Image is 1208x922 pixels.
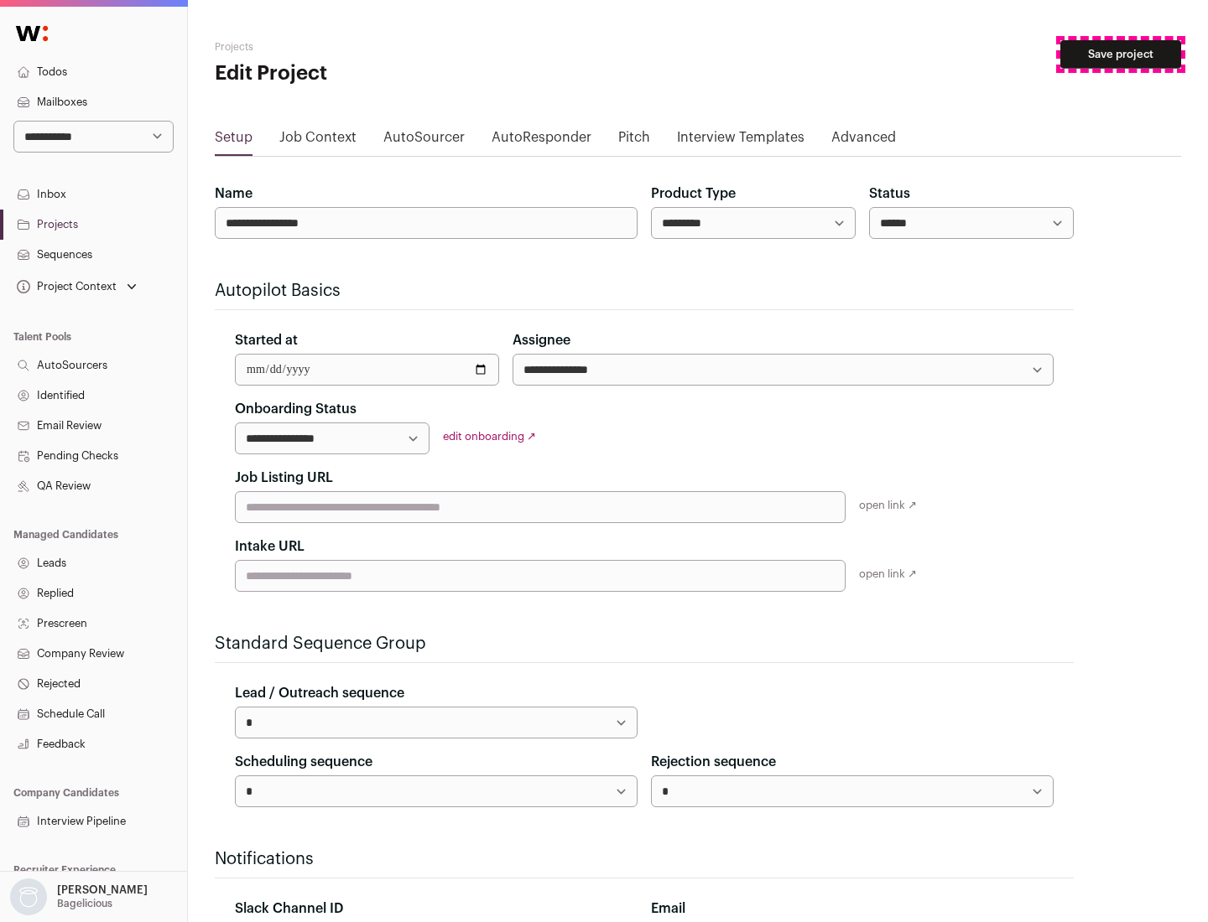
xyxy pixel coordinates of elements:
[13,275,140,298] button: Open dropdown
[235,899,343,919] label: Slack Channel ID
[492,127,591,154] a: AutoResponder
[443,431,536,442] a: edit onboarding ↗
[215,40,537,54] h2: Projects
[235,683,404,703] label: Lead / Outreach sequence
[57,883,148,897] p: [PERSON_NAME]
[651,899,1054,919] div: Email
[677,127,804,154] a: Interview Templates
[13,280,117,293] div: Project Context
[513,330,570,350] label: Assignee
[831,127,896,154] a: Advanced
[215,60,537,87] h1: Edit Project
[869,184,910,204] label: Status
[235,330,298,350] label: Started at
[235,752,372,772] label: Scheduling sequence
[215,847,1074,871] h2: Notifications
[383,127,465,154] a: AutoSourcer
[57,897,112,910] p: Bagelicious
[7,17,57,50] img: Wellfound
[651,752,776,772] label: Rejection sequence
[215,279,1074,303] h2: Autopilot Basics
[215,127,253,154] a: Setup
[651,184,736,204] label: Product Type
[10,878,47,915] img: nopic.png
[235,468,333,488] label: Job Listing URL
[235,536,305,557] label: Intake URL
[618,127,650,154] a: Pitch
[215,632,1074,655] h2: Standard Sequence Group
[235,399,357,419] label: Onboarding Status
[215,184,253,204] label: Name
[7,878,151,915] button: Open dropdown
[1060,40,1181,69] button: Save project
[279,127,357,154] a: Job Context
